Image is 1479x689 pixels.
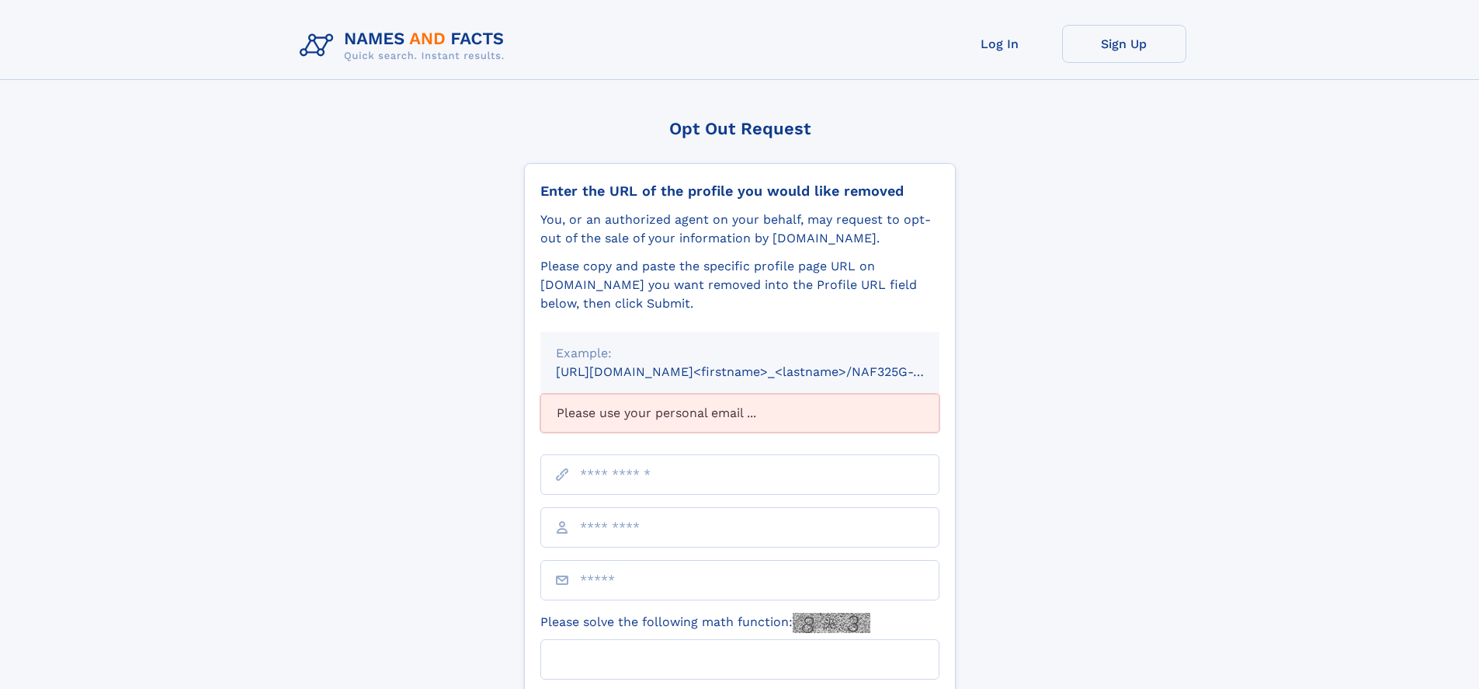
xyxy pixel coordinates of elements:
small: [URL][DOMAIN_NAME]<firstname>_<lastname>/NAF325G-xxxxxxxx [556,364,969,379]
div: You, or an authorized agent on your behalf, may request to opt-out of the sale of your informatio... [540,211,939,248]
div: Enter the URL of the profile you would like removed [540,183,939,200]
div: Please copy and paste the specific profile page URL on [DOMAIN_NAME] you want removed into the Pr... [540,257,939,313]
div: Opt Out Request [524,119,956,138]
div: Example: [556,344,924,363]
div: Please use your personal email ... [540,394,939,433]
label: Please solve the following math function: [540,613,870,633]
a: Sign Up [1062,25,1186,63]
a: Log In [938,25,1062,63]
img: Logo Names and Facts [293,25,517,67]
